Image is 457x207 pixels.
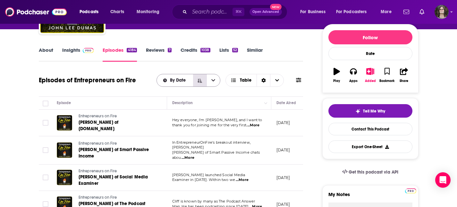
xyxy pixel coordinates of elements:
span: [PERSON_NAME] of Smart Passive Income chats abou [172,150,260,160]
button: open menu [332,7,376,17]
span: Cliff is known by many as The Podcast Answer [172,199,255,203]
span: ...More [182,155,194,160]
a: [PERSON_NAME] of Smart Passive Income [79,147,156,159]
span: For Podcasters [336,7,367,16]
button: Follow [328,30,412,44]
span: Get this podcast via API [349,169,398,175]
button: Column Actions [262,99,270,107]
span: By Date [170,78,188,83]
button: Sort Direction [193,74,207,86]
div: Added [365,79,376,83]
span: [PERSON_NAME] of Social Media Examiner [79,174,148,186]
span: [PERSON_NAME] of Smart Passive Income [79,147,149,159]
button: Share [395,64,412,87]
span: In EntrepreneurOnFire's breakout interview, [PERSON_NAME] [172,140,250,150]
button: open menu [207,74,220,86]
a: Contact This Podcast [328,123,412,135]
img: User Profile [435,5,449,19]
button: Bookmark [379,64,395,87]
a: [PERSON_NAME] of Social Media Examiner [79,174,156,187]
p: [DATE] [276,147,290,153]
button: Choose View [225,74,284,87]
span: Tell Me Why [363,109,385,114]
span: For Business [300,7,326,16]
span: Monitoring [137,7,159,16]
a: Entrepreneurs on Fire [79,168,156,174]
button: Open AdvancedNew [250,8,282,16]
span: thank you for joining me for the very first [172,123,246,127]
img: tell me why sparkle [355,109,360,114]
div: Open Intercom Messenger [435,172,451,188]
span: Toggle select row [43,120,48,126]
a: [PERSON_NAME] of [DOMAIN_NAME] [79,119,156,132]
div: Apps [349,79,358,83]
button: open menu [296,7,334,17]
div: Description [172,99,193,107]
a: Entrepreneurs on Fire [79,141,156,147]
button: Apps [345,64,362,87]
a: Entrepreneurs on Fire [79,113,156,119]
span: Toggle select row [43,201,48,207]
a: About [39,47,53,62]
button: open menu [376,7,400,17]
button: Play [328,64,345,87]
a: Similar [247,47,263,62]
span: Toggle select row [43,147,48,153]
button: open menu [132,7,168,17]
h1: Episodes of Entrepreneurs on Fire [39,76,136,84]
div: Search podcasts, credits, & more... [178,4,293,19]
label: My Notes [328,191,412,203]
span: Entrepreneurs on Fire [79,141,117,146]
div: Date Aired [276,99,296,107]
button: tell me why sparkleTell Me Why [328,104,412,118]
div: Sort Direction [257,74,270,86]
a: Show notifications dropdown [417,6,427,17]
a: Episodes4184 [103,47,137,62]
div: Bookmark [379,79,394,83]
img: Podchaser - Follow, Share and Rate Podcasts [5,6,67,18]
p: [DATE] [276,120,290,125]
span: Open Advanced [252,10,279,14]
div: Play [333,79,340,83]
span: Podcasts [80,7,98,16]
span: Entrepreneurs on Fire [79,169,117,173]
img: Podchaser Pro [405,188,416,194]
div: 4184 [127,48,137,52]
img: Podchaser Pro [83,48,94,53]
button: Added [362,64,378,87]
button: open menu [75,7,107,17]
div: 1038 [200,48,210,52]
a: Show notifications dropdown [401,6,412,17]
p: [DATE] [276,175,290,180]
a: Entrepreneurs on Fire [79,195,156,201]
button: Export One-Sheet [328,140,412,153]
a: Reviews7 [146,47,172,62]
span: Hey everyone, I’m [PERSON_NAME], and I want to [172,118,262,122]
div: 52 [232,48,238,52]
a: Charts [106,7,128,17]
span: Examiner in [DATE]. Within two we [172,177,235,182]
button: open menu [157,78,193,83]
span: Entrepreneurs on Fire [79,195,117,200]
a: Get this podcast via API [337,164,404,180]
div: Share [400,79,408,83]
span: ⌘ K [233,8,244,16]
span: Entrepreneurs on Fire [79,114,117,118]
span: [PERSON_NAME] of [DOMAIN_NAME] [79,120,119,131]
div: Rate [328,47,412,60]
h2: Choose List sort [157,74,220,87]
p: [DATE] [276,202,290,207]
a: Credits1038 [181,47,210,62]
input: Search podcasts, credits, & more... [190,7,233,17]
span: More [381,7,392,16]
span: ...More [247,123,259,128]
span: ...More [236,177,249,183]
div: 7 [168,48,172,52]
span: Logged in as jack14248 [435,5,449,19]
span: Table [240,78,251,83]
a: Pro website [405,187,416,194]
span: [PERSON_NAME] launched Social Media [172,173,245,177]
span: Charts [110,7,124,16]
